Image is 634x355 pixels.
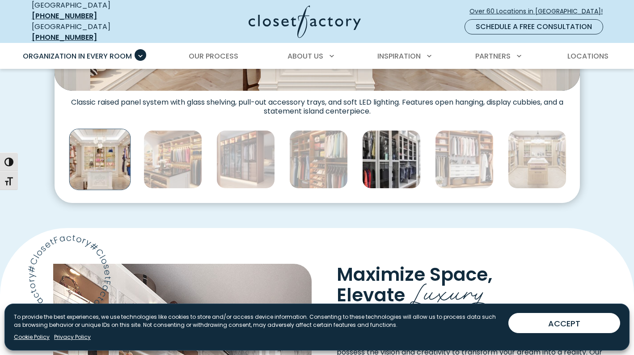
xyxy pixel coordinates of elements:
[32,21,161,43] div: [GEOGRAPHIC_DATA]
[14,313,501,329] p: To provide the best experiences, we use technologies like cookies to store and/or access device i...
[216,130,275,189] img: Luxury walk-in custom closet contemporary glass-front wardrobe system in Rocky Mountain melamine ...
[435,130,494,189] img: Reach-in closet with Two-tone system with Rustic Cherry structure and White Shaker drawer fronts....
[55,91,580,116] figcaption: Classic raised panel system with glass shelving, pull-out accessory trays, and soft LED lighting....
[249,5,361,38] img: Closet Factory Logo
[469,7,610,16] span: Over 60 Locations in [GEOGRAPHIC_DATA]!
[410,271,486,310] span: Luxury
[54,333,91,341] a: Privacy Policy
[469,4,610,19] a: Over 60 Locations in [GEOGRAPHIC_DATA]!
[508,313,620,333] button: ACCEPT
[362,130,421,189] img: Glass-front wardrobe system in Dove Grey with integrated LED lighting, double-hang rods, and disp...
[14,333,50,341] a: Cookie Policy
[475,51,511,61] span: Partners
[32,32,97,42] a: [PHONE_NUMBER]
[287,51,323,61] span: About Us
[567,51,609,61] span: Locations
[189,51,238,61] span: Our Process
[23,51,132,61] span: Organization in Every Room
[377,51,421,61] span: Inspiration
[465,19,603,34] a: Schedule a Free Consultation
[144,130,202,189] img: Custom dressing room Rhapsody woodgrain system with illuminated wardrobe rods, angled shoe shelve...
[289,130,348,189] img: Built-in custom closet Rustic Cherry melamine with glass shelving, angled shoe shelves, and tripl...
[337,282,405,308] span: Elevate
[32,11,97,21] a: [PHONE_NUMBER]
[69,128,131,190] img: White walk-in closet with ornate trim and crown molding, featuring glass shelving
[17,44,617,69] nav: Primary Menu
[337,262,492,287] span: Maximize Space,
[508,130,566,189] img: Glass-top island, velvet-lined jewelry drawers, and LED wardrobe lighting. Custom cabinetry in Rh...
